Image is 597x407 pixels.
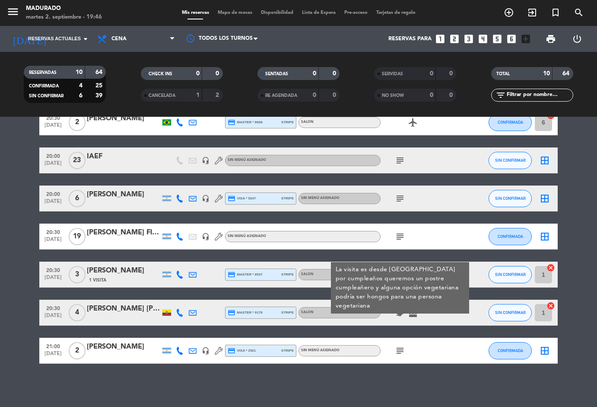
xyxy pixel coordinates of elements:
[489,114,532,131] button: CONFIRMADA
[196,92,200,98] strong: 1
[546,263,555,272] i: cancel
[430,71,433,77] strong: 0
[87,227,160,238] div: [PERSON_NAME] Flemingg
[42,160,64,170] span: [DATE]
[504,7,514,18] i: add_circle_outline
[228,119,235,126] i: credit_card
[228,119,263,126] span: master * 8068
[202,195,210,202] i: headset_mic
[543,71,550,77] strong: 10
[216,71,221,77] strong: 0
[313,92,316,98] strong: 0
[42,303,64,313] span: 20:30
[69,342,86,359] span: 2
[29,84,59,88] span: CONFIRMADA
[395,155,405,166] i: subject
[42,237,64,247] span: [DATE]
[42,351,64,361] span: [DATE]
[80,34,91,44] i: arrow_drop_down
[395,346,405,356] i: subject
[29,94,64,98] span: SIN CONFIRMAR
[540,346,550,356] i: border_all
[257,10,298,15] span: Disponibilidad
[388,36,432,42] span: Reservas para
[42,199,64,208] span: [DATE]
[69,190,86,207] span: 6
[333,92,338,98] strong: 0
[228,195,235,202] i: credit_card
[87,113,160,124] div: [PERSON_NAME]
[301,120,314,124] span: SALON
[489,228,532,245] button: CONFIRMADA
[340,10,372,15] span: Pre-acceso
[489,152,532,169] button: SIN CONFIRMAR
[489,304,532,321] button: SIN CONFIRMAR
[333,71,338,77] strong: 0
[395,193,405,204] i: subject
[76,69,83,75] strong: 10
[301,272,314,276] span: SALON
[265,93,297,98] span: RE AGENDADA
[435,33,446,45] i: looks_one
[281,195,294,201] span: stripe
[87,151,160,162] div: IAEF
[95,83,104,89] strong: 25
[265,72,288,76] span: SENTADAS
[281,310,294,315] span: stripe
[546,301,555,310] i: cancel
[382,93,404,98] span: NO SHOW
[336,265,465,311] div: La visita es desde [GEOGRAPHIC_DATA] por cumpleaños queremos un postre cumpleañero y alguna opció...
[228,347,256,355] span: visa * 2521
[301,311,314,314] span: SALON
[228,158,266,162] span: Sin menú asignado
[202,157,210,164] i: headset_mic
[492,33,503,45] i: looks_5
[540,231,550,242] i: border_all
[69,266,86,283] span: 3
[6,5,19,18] i: menu
[69,114,86,131] span: 2
[6,5,19,21] button: menu
[301,349,340,352] span: Sin menú asignado
[562,71,571,77] strong: 64
[228,309,235,317] i: credit_card
[42,227,64,237] span: 20:30
[42,275,64,285] span: [DATE]
[546,34,556,44] span: print
[281,119,294,125] span: stripe
[550,7,561,18] i: turned_in_not
[228,195,256,202] span: visa * 9247
[228,309,263,317] span: master * 0178
[196,71,200,77] strong: 0
[95,69,104,75] strong: 64
[26,13,102,22] div: martes 2. septiembre - 19:46
[498,120,523,125] span: CONFIRMADA
[463,33,474,45] i: looks_3
[495,310,526,315] span: SIN CONFIRMAR
[520,33,531,45] i: add_box
[395,231,405,242] i: subject
[69,304,86,321] span: 4
[95,93,104,99] strong: 39
[540,155,550,166] i: border_all
[228,271,263,279] span: master * 8537
[298,10,340,15] span: Lista de Espera
[228,271,235,279] i: credit_card
[281,272,294,277] span: stripe
[527,7,537,18] i: exit_to_app
[572,34,582,44] i: power_settings_new
[26,4,102,13] div: Madurado
[449,33,460,45] i: looks_two
[87,341,160,353] div: [PERSON_NAME]
[498,234,523,239] span: CONFIRMADA
[202,347,210,355] i: headset_mic
[496,72,510,76] span: TOTAL
[228,234,266,238] span: Sin menú asignado
[574,7,584,18] i: search
[430,92,433,98] strong: 0
[111,36,127,42] span: Cena
[495,90,506,100] i: filter_list
[408,117,418,128] i: airplanemode_active
[79,93,83,99] strong: 6
[564,26,591,52] div: LOG OUT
